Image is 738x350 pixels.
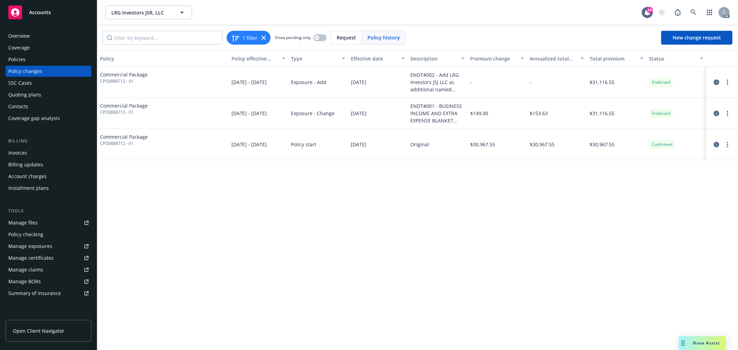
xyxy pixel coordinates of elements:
a: Summary of insurance [6,288,91,299]
span: CPO0888712 - 01 [100,78,148,84]
a: Account charges [6,171,91,182]
a: Coverage gap analysis [6,113,91,124]
span: $30,967.55 [530,141,555,148]
a: Policy checking [6,229,91,240]
a: New change request [661,31,732,45]
span: Open Client Navigator [13,327,64,334]
span: $149.00 [470,110,488,117]
button: Description [408,50,467,67]
span: CPO0888712 - 01 [100,140,148,147]
span: [DATE] [351,141,366,148]
a: Overview [6,30,91,42]
div: Overview [8,30,30,42]
span: Policy start [291,141,316,148]
div: Type [291,55,338,62]
a: Quoting plans [6,89,91,100]
div: Quoting plans [8,89,41,100]
span: Commercial Package [100,102,148,109]
div: Manage exposures [8,241,52,252]
button: Premium change [467,50,527,67]
span: Endorsed [652,79,670,85]
a: Invoices [6,147,91,158]
div: ENDT#001 - BUSINESS INCOME AND EXTRA EXPENSE BLANKET LIMIT OF INSURANCE IS AMENDED FROM $785,000 ... [410,102,465,124]
a: Manage certificates [6,252,91,264]
div: Billing [6,138,91,145]
span: $31,116.55 [590,110,614,117]
span: [DATE] - [DATE] [231,110,267,117]
div: SSC Cases [8,77,32,89]
div: ENDT#002 - Add LRG Investors JSJ LLC as additional named insured [410,71,465,93]
span: - [470,79,472,86]
span: Policy history [367,34,400,41]
a: Manage files [6,217,91,228]
div: Manage claims [8,264,43,275]
div: Premium change [470,55,517,62]
a: Switch app [703,6,717,19]
span: Show pending only [275,35,311,40]
button: LRG Investors JSR, LLC [106,6,192,19]
span: 1 filter [243,34,257,42]
span: New change request [673,34,721,41]
div: Billing updates [8,159,43,170]
div: Summary of insurance [8,288,61,299]
div: Policy [100,55,226,62]
span: [DATE] - [DATE] [231,79,267,86]
button: Type [288,50,348,67]
button: Policy [97,50,229,67]
span: $30,967.55 [590,141,614,148]
a: more [723,78,732,86]
div: Effective date [351,55,398,62]
span: [DATE] [351,79,366,86]
span: - [530,79,531,86]
a: Manage BORs [6,276,91,287]
a: more [723,140,732,149]
div: Policies [8,54,26,65]
span: Request [337,34,356,41]
span: Manage exposures [6,241,91,252]
a: circleInformation [712,140,721,149]
a: Policies [6,54,91,65]
span: Exposure - Add [291,79,326,86]
a: Contacts [6,101,91,112]
a: SSC Cases [6,77,91,89]
button: Status [646,50,706,67]
div: Coverage gap analysis [8,113,60,124]
div: Installment plans [8,183,49,194]
span: Commercial Package [100,71,148,78]
a: circleInformation [712,109,721,118]
button: Annualized total premium change [527,50,587,67]
span: LRG Investors JSR, LLC [111,9,171,16]
a: Policy changes [6,66,91,77]
button: Effective date [348,50,408,67]
a: Installment plans [6,183,91,194]
div: Drag to move [679,336,687,350]
div: Policy effective dates [231,55,278,62]
div: Account charges [8,171,47,182]
a: Accounts [6,3,91,22]
span: Nova Assist [693,340,720,346]
span: CPO0888712 - 01 [100,109,148,116]
span: Endorsed [652,110,670,117]
a: more [723,109,732,118]
span: Exposure - Change [291,110,335,117]
div: Tools [6,208,91,214]
div: Policy checking [8,229,43,240]
span: Confirmed [652,141,672,148]
div: Total premium [590,55,636,62]
div: Analytics hub [6,313,91,320]
div: Annualized total premium change [530,55,576,62]
div: Original [410,141,429,148]
span: [DATE] - [DATE] [231,141,267,148]
div: Invoices [8,147,27,158]
a: Billing updates [6,159,91,170]
span: $30,967.55 [470,141,495,148]
span: $153.63 [530,110,548,117]
div: Manage certificates [8,252,54,264]
div: Policy changes [8,66,42,77]
div: Manage BORs [8,276,41,287]
a: Manage claims [6,264,91,275]
span: [DATE] [351,110,366,117]
span: Commercial Package [100,133,148,140]
input: Filter by keyword... [103,31,222,45]
button: Total premium [587,50,647,67]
